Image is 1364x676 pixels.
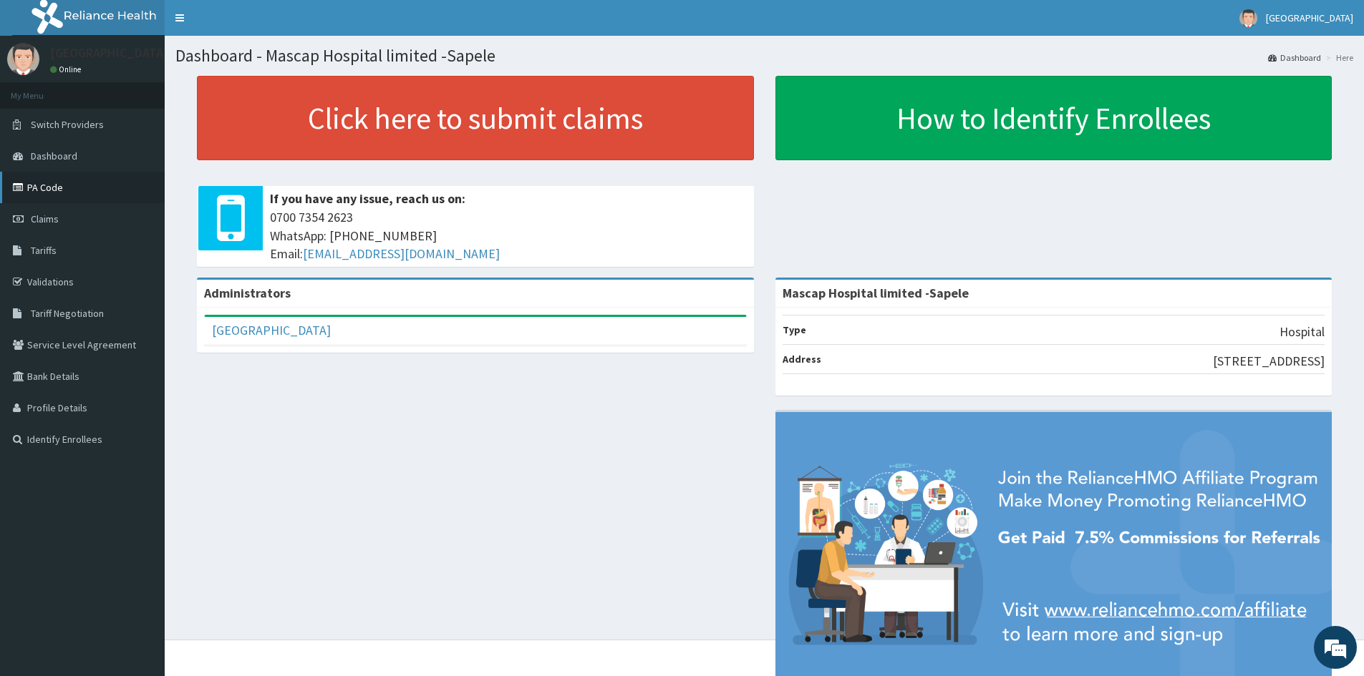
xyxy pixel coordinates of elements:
[783,323,806,336] b: Type
[1266,11,1353,24] span: [GEOGRAPHIC_DATA]
[270,190,465,207] b: If you have any issue, reach us on:
[1213,352,1325,371] p: [STREET_ADDRESS]
[7,391,273,441] textarea: Type your message and hit 'Enter'
[50,46,168,59] p: [GEOGRAPHIC_DATA]
[783,353,821,366] b: Address
[270,208,747,263] span: 0700 7354 2623 WhatsApp: [PHONE_NUMBER] Email:
[50,64,84,74] a: Online
[31,244,57,257] span: Tariffs
[31,118,104,131] span: Switch Providers
[197,76,754,160] a: Click here to submit claims
[783,285,969,301] strong: Mascap Hospital limited -Sapele
[175,46,1353,65] h1: Dashboard - Mascap Hospital limited -Sapele
[1280,323,1325,341] p: Hospital
[212,322,331,338] a: [GEOGRAPHIC_DATA]
[83,180,198,325] span: We're online!
[1268,52,1321,64] a: Dashboard
[31,212,59,225] span: Claims
[74,80,241,99] div: Chat with us now
[7,43,39,75] img: User Image
[303,245,500,262] a: [EMAIL_ADDRESS][DOMAIN_NAME]
[31,150,77,162] span: Dashboard
[1239,9,1257,27] img: User Image
[31,307,104,320] span: Tariff Negotiation
[1322,52,1353,64] li: Here
[26,72,58,107] img: d_794563401_company_1708531726252_794563401
[235,7,269,41] div: Minimize live chat window
[204,285,291,301] b: Administrators
[775,76,1332,160] a: How to Identify Enrollees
